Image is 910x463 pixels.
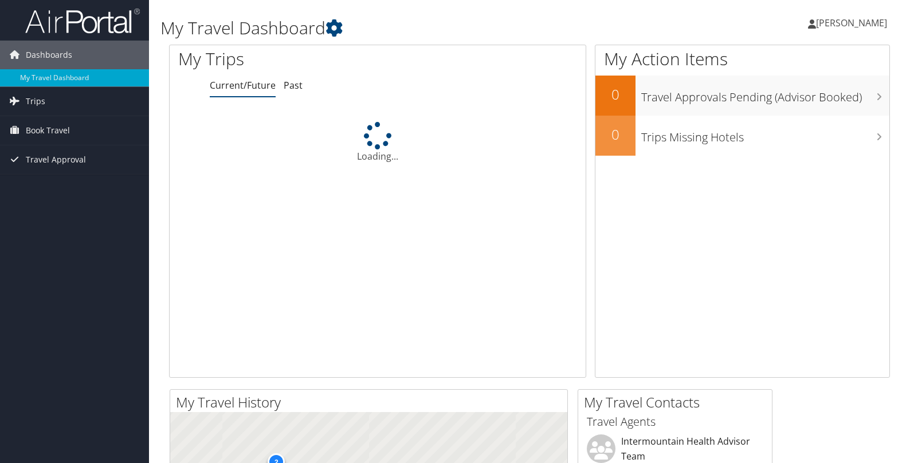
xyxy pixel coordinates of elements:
[595,116,889,156] a: 0Trips Missing Hotels
[641,124,889,145] h3: Trips Missing Hotels
[170,122,586,163] div: Loading...
[584,393,772,412] h2: My Travel Contacts
[808,6,899,40] a: [PERSON_NAME]
[160,16,653,40] h1: My Travel Dashboard
[26,41,72,69] span: Dashboards
[595,76,889,116] a: 0Travel Approvals Pending (Advisor Booked)
[595,85,636,104] h2: 0
[26,116,70,145] span: Book Travel
[816,17,887,29] span: [PERSON_NAME]
[176,393,567,412] h2: My Travel History
[284,79,303,92] a: Past
[26,145,86,174] span: Travel Approval
[178,47,403,71] h1: My Trips
[587,414,763,430] h3: Travel Agents
[210,79,276,92] a: Current/Future
[641,84,889,105] h3: Travel Approvals Pending (Advisor Booked)
[25,7,140,34] img: airportal-logo.png
[595,47,889,71] h1: My Action Items
[26,87,45,116] span: Trips
[595,125,636,144] h2: 0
